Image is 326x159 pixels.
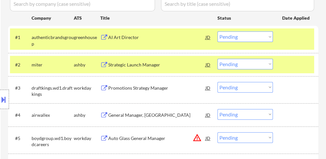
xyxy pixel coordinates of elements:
div: Company [32,15,74,21]
div: General Manager, [GEOGRAPHIC_DATA] [108,112,206,118]
div: JD [205,82,211,94]
div: Date Applied [282,15,311,21]
div: AI Art Director [108,34,206,41]
div: Promotions Strategy Manager [108,85,206,91]
div: JD [205,132,211,144]
div: JD [205,31,211,43]
div: Strategic Launch Manager [108,62,206,68]
div: #1 [15,34,26,41]
div: JD [205,109,211,121]
div: Title [100,15,211,21]
div: JD [205,59,211,70]
div: authenticbrandsgroup [32,34,74,47]
button: warning_amber [193,133,202,142]
div: ATS [74,15,100,21]
div: greenhouse [74,34,100,41]
div: Status [217,12,273,24]
div: Auto Glass General Manager [108,135,206,142]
